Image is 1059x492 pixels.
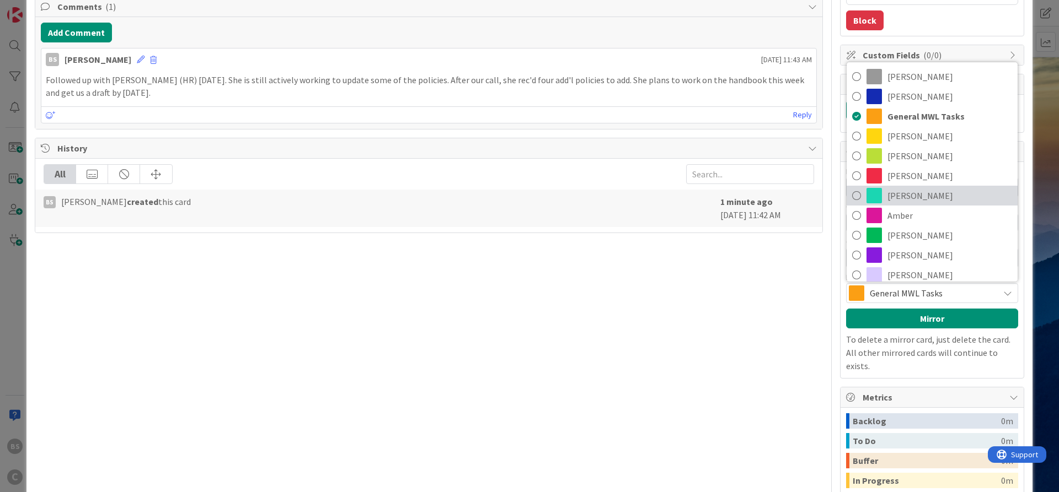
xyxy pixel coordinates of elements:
span: Label [846,273,864,281]
a: [PERSON_NAME] [847,146,1018,166]
span: ( 1 ) [105,1,116,12]
div: All [44,165,76,183]
a: General MWL Tasks [847,106,1018,126]
div: 0m [1001,413,1013,429]
span: ( 0/0 ) [923,50,942,61]
span: [PERSON_NAME] [887,227,1012,244]
span: General MWL Tasks [870,285,993,301]
span: [PERSON_NAME] this card [61,195,191,208]
span: Custom Fields [863,48,1004,62]
div: In Progress [853,473,1001,488]
span: General MWL Tasks [887,108,1012,125]
span: [PERSON_NAME] [887,88,1012,105]
span: Metrics [863,391,1004,404]
div: BS [46,53,59,66]
a: [PERSON_NAME] [847,245,1018,265]
p: To delete a mirror card, just delete the card. All other mirrored cards will continue to exists. [846,333,1018,372]
span: [PERSON_NAME] [887,247,1012,263]
b: 1 minute ago [720,196,773,207]
span: [PERSON_NAME] [887,68,1012,85]
div: Backlog [853,413,1001,429]
span: [PERSON_NAME] [887,148,1012,164]
button: Mirror [846,309,1018,328]
input: Search... [686,164,814,184]
span: [PERSON_NAME] [887,128,1012,144]
div: Buffer [853,453,1001,468]
div: 0m [1001,433,1013,448]
div: BS [44,196,56,208]
div: To Do [853,433,1001,448]
button: Block [846,10,884,30]
span: [PERSON_NAME] [887,187,1012,204]
a: [PERSON_NAME] [847,265,1018,285]
span: [PERSON_NAME] [887,167,1012,184]
span: [PERSON_NAME] [887,267,1012,283]
div: [DATE] 11:42 AM [720,195,814,221]
b: created [127,196,158,207]
span: History [57,142,803,155]
div: [PERSON_NAME] [65,53,131,66]
span: Amber [887,207,1012,224]
a: [PERSON_NAME] [847,86,1018,106]
span: [DATE] 11:43 AM [761,54,812,66]
a: Reply [793,108,812,122]
a: [PERSON_NAME] [847,186,1018,206]
button: Add Comment [41,23,112,42]
p: Followed up with [PERSON_NAME] (HR) [DATE]. She is still actively working to update some of the p... [46,74,812,99]
a: [PERSON_NAME] [847,67,1018,86]
a: [PERSON_NAME] [847,225,1018,245]
a: [PERSON_NAME] [847,166,1018,186]
div: 0m [1001,473,1013,488]
a: [PERSON_NAME] [847,126,1018,146]
span: Support [23,2,50,15]
a: Amber [847,206,1018,225]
